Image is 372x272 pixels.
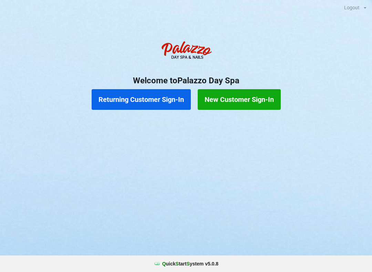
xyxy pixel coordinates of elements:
[198,89,281,110] button: New Customer Sign-In
[92,89,191,110] button: Returning Customer Sign-In
[186,261,189,266] span: S
[162,261,166,266] span: Q
[154,260,161,267] img: favicon.ico
[162,260,218,267] b: uick tart ystem v 5.0.8
[158,38,214,65] img: PalazzoDaySpaNails-Logo.png
[344,5,360,10] div: Logout
[176,261,179,266] span: S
